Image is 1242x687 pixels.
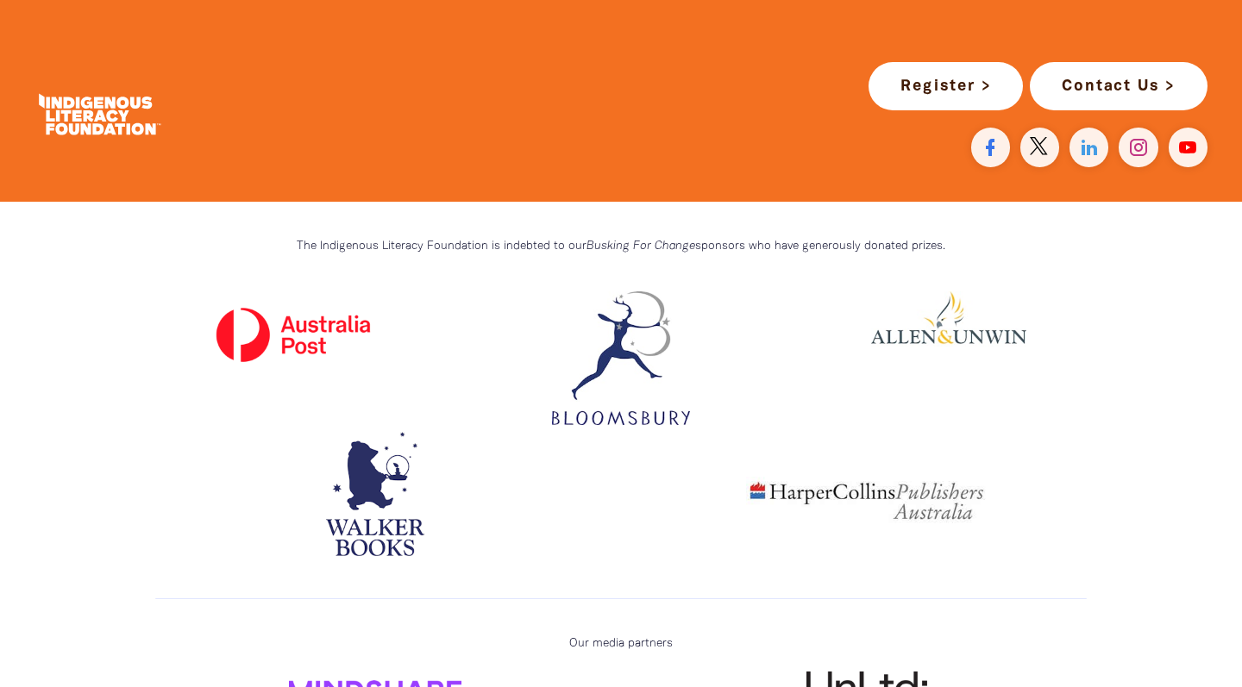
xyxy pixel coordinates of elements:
a: Visit our facebook page [971,128,1010,166]
a: Register > [869,62,1023,110]
p: The Indigenous Literacy Foundation is indebted to our sponsors who have generously donated prizes. [155,236,1087,257]
a: Find us on Instagram [1119,128,1157,166]
p: Our media partners [155,634,1087,654]
a: Find us on YouTube [1169,128,1207,166]
em: Busking For Change [586,240,695,252]
a: Find us on Twitter [1020,128,1059,166]
a: Find us on Linkedin [1069,128,1108,166]
a: Contact Us > [1030,62,1207,110]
